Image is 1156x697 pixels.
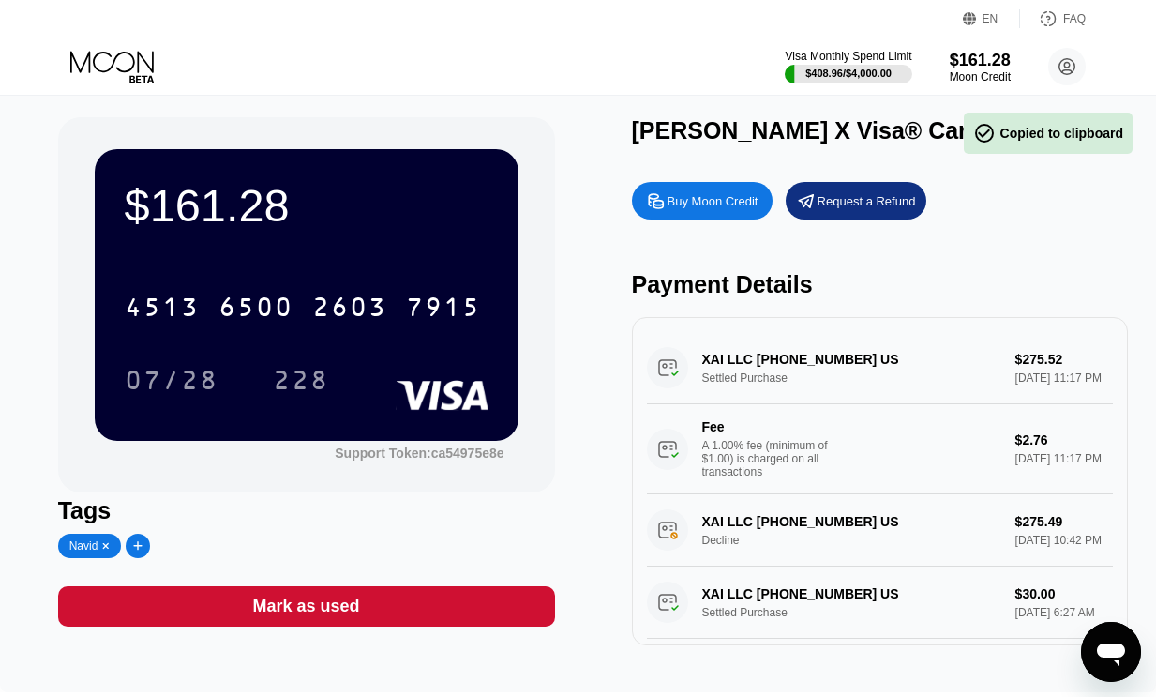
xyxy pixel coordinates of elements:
[113,283,492,330] div: 4513650026037915
[218,295,293,325] div: 6500
[702,439,843,478] div: A 1.00% fee (minimum of $1.00) is charged on all transactions
[312,295,387,325] div: 2603
[1015,452,1114,465] div: [DATE] 11:17 PM
[805,68,892,79] div: $408.96 / $4,000.00
[273,368,329,398] div: 228
[125,368,218,398] div: 07/28
[785,50,911,83] div: Visa Monthly Spend Limit$408.96/$4,000.00
[125,295,200,325] div: 4513
[1020,9,1086,28] div: FAQ
[58,497,555,524] div: Tags
[983,12,998,25] div: EN
[632,182,773,220] div: Buy Moon Credit
[125,179,488,232] div: $161.28
[111,356,233,403] div: 07/28
[950,51,1011,83] div: $161.28Moon Credit
[963,9,1020,28] div: EN
[69,539,98,553] div: Navid
[58,586,555,627] div: Mark as used
[973,122,996,144] span: 
[335,446,503,461] div: Support Token: ca54975e8e
[335,446,503,461] div: Support Token:ca54975e8e
[786,182,926,220] div: Request a Refund
[668,193,758,209] div: Buy Moon Credit
[950,70,1011,83] div: Moon Credit
[702,419,833,434] div: Fee
[647,404,1114,494] div: FeeA 1.00% fee (minimum of $1.00) is charged on all transactions$2.76[DATE] 11:17 PM
[632,117,983,144] div: [PERSON_NAME] X Visa® Card
[1063,12,1086,25] div: FAQ
[1015,432,1114,447] div: $2.76
[632,271,1129,298] div: Payment Details
[818,193,916,209] div: Request a Refund
[253,596,360,617] div: Mark as used
[950,51,1011,70] div: $161.28
[973,122,1123,144] div: Copied to clipboard
[259,356,343,403] div: 228
[785,50,911,63] div: Visa Monthly Spend Limit
[1081,622,1141,682] iframe: Button to launch messaging window
[406,295,481,325] div: 7915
